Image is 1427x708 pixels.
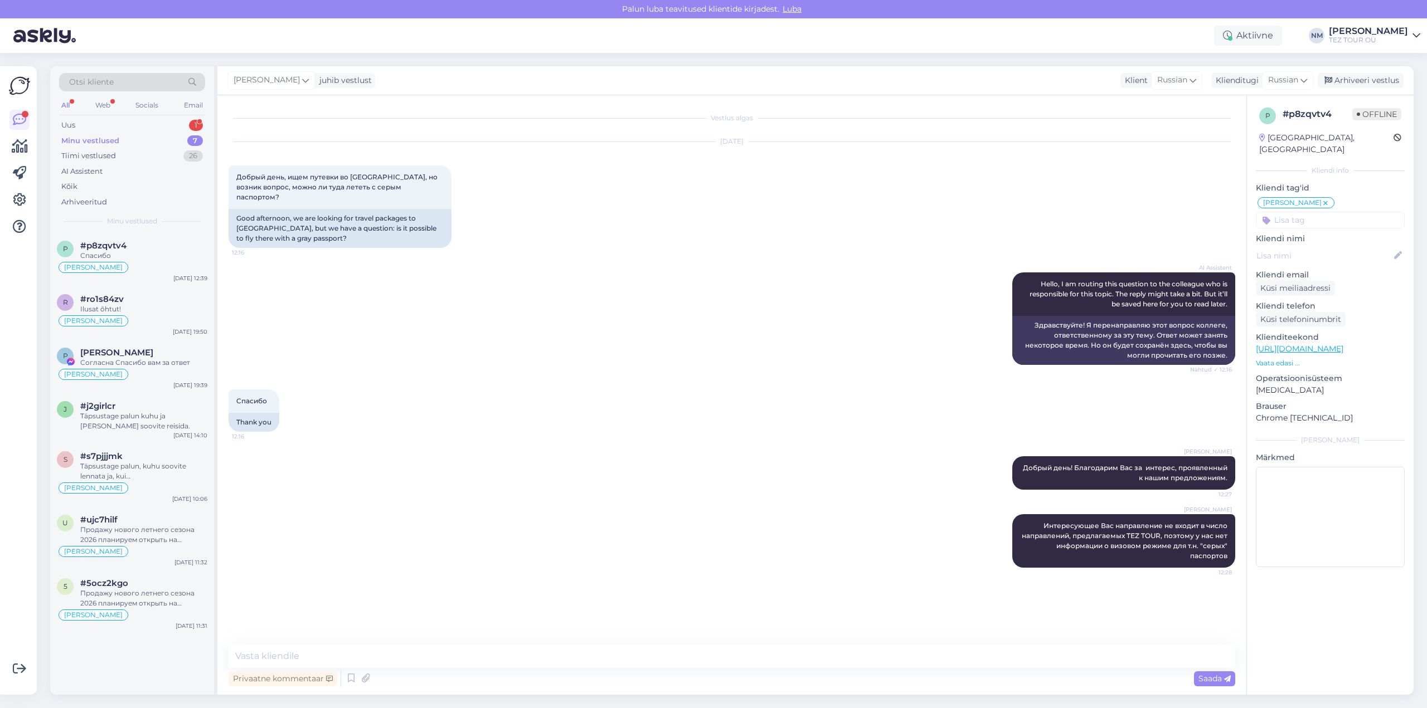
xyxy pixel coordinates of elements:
[229,413,279,432] div: Thank you
[61,166,103,177] div: AI Assistent
[1256,269,1405,281] p: Kliendi email
[80,525,207,545] div: Продажу нового летнего сезона 2026 планируем открыть на следующей неделе.
[1190,490,1232,499] span: 12:27
[1256,312,1346,327] div: Küsi telefoninumbrit
[64,582,67,590] span: 5
[1030,280,1229,308] span: Hello, I am routing this question to the colleague who is responsible for this topic. The reply m...
[315,75,372,86] div: juhib vestlust
[63,351,68,360] span: Р
[173,431,207,440] div: [DATE] 14:10
[234,74,300,86] span: [PERSON_NAME]
[64,485,123,491] span: [PERSON_NAME]
[64,371,123,378] span: [PERSON_NAME]
[173,274,207,282] div: [DATE] 12:39
[1120,75,1148,86] div: Klient
[80,411,207,431] div: Täpsustage palun kuhu ja [PERSON_NAME] soovite reisida.
[1263,199,1322,206] span: [PERSON_NAME]
[182,98,205,113] div: Email
[176,622,207,630] div: [DATE] 11:31
[80,451,123,461] span: #s7pjjjmk
[1309,28,1324,43] div: NM
[1198,673,1231,683] span: Saada
[1012,316,1235,365] div: Здравствуйте! Я перенаправляю этот вопрос коллеге, ответственному за эту тему. Ответ может занять...
[173,328,207,336] div: [DATE] 19:50
[1256,452,1405,463] p: Märkmed
[1256,331,1405,343] p: Klienditeekond
[64,264,123,271] span: [PERSON_NAME]
[173,381,207,389] div: [DATE] 19:39
[236,173,439,201] span: Добрый день, ищем путевки во [GEOGRAPHIC_DATA], но возник вопрос, можно ли туда лететь с серым па...
[1256,165,1405,175] div: Kliendi info
[62,519,68,527] span: u
[1329,27,1408,36] div: [PERSON_NAME]
[80,348,153,358] span: Романова Анжелика
[80,304,207,314] div: Ilusat õhtut!
[93,98,113,113] div: Web
[1184,505,1232,514] span: [PERSON_NAME]
[232,248,274,257] span: 12:16
[64,405,67,413] span: j
[187,135,203,147] div: 7
[61,135,119,147] div: Minu vestlused
[107,216,157,226] span: Minu vestlused
[61,120,75,131] div: Uus
[1256,358,1405,368] p: Vaata edasi ...
[189,120,203,131] div: 1
[1256,401,1405,412] p: Brauser
[1259,132,1394,155] div: [GEOGRAPHIC_DATA], [GEOGRAPHIC_DATA]
[1023,463,1229,482] span: Добрый день! Благодарим Вас за интерес, проявленный к нашим предложениям.
[1256,281,1335,296] div: Küsi meiliaadressi
[229,113,1235,123] div: Vestlus algas
[63,245,68,253] span: p
[1318,73,1404,88] div: Arhiveeri vestlus
[1329,27,1420,45] a: [PERSON_NAME]TEZ TOUR OÜ
[80,588,207,608] div: Продажу нового летнего сезона 2026 планируем открыть на следующей неделе.
[64,455,67,463] span: s
[1265,111,1270,120] span: p
[9,75,30,96] img: Askly Logo
[1283,108,1352,121] div: # p8zqvtv4
[236,397,267,405] span: Спасибо
[63,298,68,306] span: r
[1256,250,1392,262] input: Lisa nimi
[1256,384,1405,396] p: [MEDICAL_DATA]
[69,76,114,88] span: Otsi kliente
[80,251,207,261] div: Спасибо
[1190,568,1232,577] span: 12:28
[1256,233,1405,245] p: Kliendi nimi
[183,150,203,162] div: 26
[1214,26,1282,46] div: Aktiivne
[59,98,72,113] div: All
[1256,435,1405,445] div: [PERSON_NAME]
[229,136,1235,147] div: [DATE]
[61,150,116,162] div: Tiimi vestlused
[61,181,77,192] div: Kõik
[779,4,805,14] span: Luba
[1190,263,1232,272] span: AI Assistent
[1211,75,1259,86] div: Klienditugi
[64,612,123,618] span: [PERSON_NAME]
[1256,300,1405,312] p: Kliendi telefon
[80,461,207,481] div: Täpsustage palun, kuhu soovite lennata ja, kui [DEMOGRAPHIC_DATA], siis kui kauaks.
[229,671,337,686] div: Privaatne kommentaar
[1256,412,1405,424] p: Chrome [TECHNICAL_ID]
[80,401,115,411] span: #j2girlcr
[64,548,123,555] span: [PERSON_NAME]
[1329,36,1408,45] div: TEZ TOUR OÜ
[80,241,127,251] span: #p8zqvtv4
[174,558,207,567] div: [DATE] 11:32
[1268,74,1298,86] span: Russian
[80,578,128,588] span: #5ocz2kgo
[1256,182,1405,194] p: Kliendi tag'id
[1157,74,1187,86] span: Russian
[172,495,207,503] div: [DATE] 10:06
[61,197,107,208] div: Arhiveeritud
[232,432,274,441] span: 12:16
[1184,447,1232,456] span: [PERSON_NAME]
[1190,365,1232,374] span: Nähtud ✓ 12:16
[1256,212,1405,228] input: Lisa tag
[1022,521,1229,560] span: Интересующее Вас направление не входит в число направлений, предлагаемых TEZ TOUR, поэтому у нас ...
[80,515,118,525] span: #ujc7hilf
[1352,108,1401,120] span: Offline
[1256,373,1405,384] p: Operatsioonisüsteem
